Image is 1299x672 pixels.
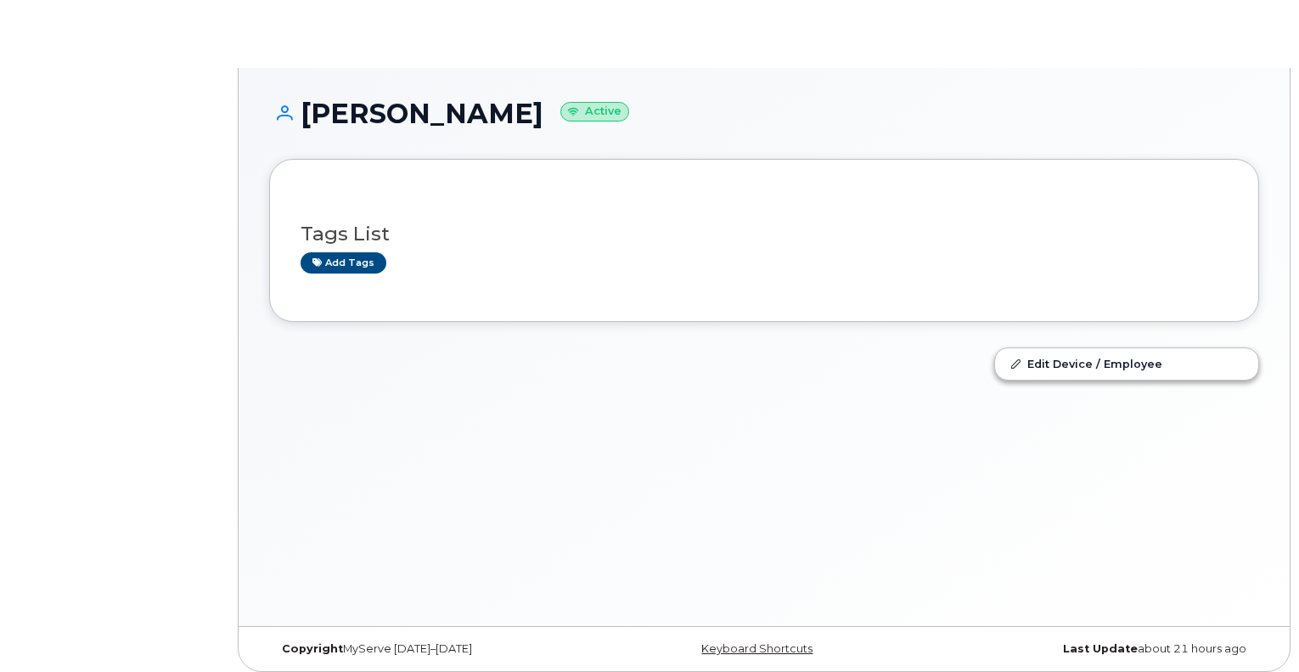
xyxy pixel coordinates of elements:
[1063,642,1138,655] strong: Last Update
[301,223,1228,245] h3: Tags List
[269,99,1259,128] h1: [PERSON_NAME]
[929,642,1259,656] div: about 21 hours ago
[560,102,629,121] small: Active
[301,252,386,274] a: Add tags
[995,348,1258,379] a: Edit Device / Employee
[269,642,599,656] div: MyServe [DATE]–[DATE]
[701,642,813,655] a: Keyboard Shortcuts
[282,642,343,655] strong: Copyright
